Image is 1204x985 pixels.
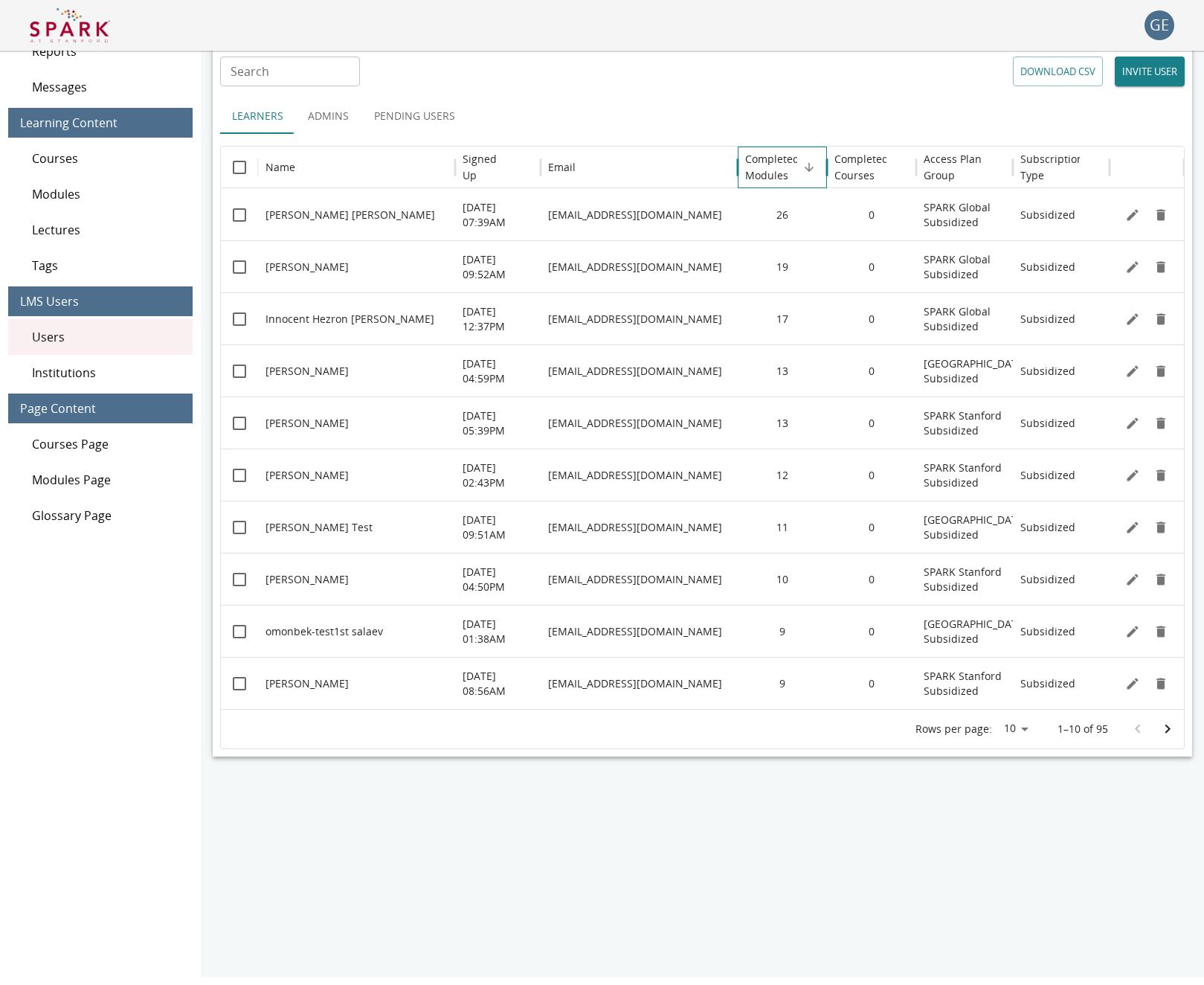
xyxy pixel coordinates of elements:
button: Pending Users [362,98,467,134]
div: 0 [827,292,916,344]
h6: Completed Modules [745,151,799,184]
div: Tags [8,248,193,283]
svg: Remove [1153,208,1168,222]
p: 1–10 of 95 [1057,722,1108,737]
div: jwonkim@stanford.edu [541,397,738,449]
div: 0 [827,553,916,605]
div: Reports [8,33,193,69]
span: Courses [32,150,181,167]
p: SPARK Global Subsidized [924,304,1005,334]
div: wgoodyer@stanford.edu [541,553,738,605]
p: Subsidized [1020,260,1075,275]
button: Edit [1121,204,1144,226]
span: Modules [32,185,181,203]
svg: Remove [1153,520,1168,535]
p: [PERSON_NAME] [265,468,349,483]
p: Subsidized [1020,468,1075,483]
p: [PERSON_NAME] [265,572,349,587]
div: LMS Users [8,286,193,316]
button: Invite user [1115,57,1185,86]
div: 0 [827,240,916,292]
button: Edit [1121,568,1144,591]
svg: Edit [1125,208,1140,222]
button: Delete [1150,204,1172,226]
div: 13 [738,344,827,397]
svg: Remove [1153,624,1168,639]
button: Sort [577,157,598,178]
div: Email [548,160,576,174]
p: Subsidized [1020,364,1075,379]
div: 0 [827,657,916,709]
p: [PERSON_NAME] [265,676,349,691]
div: 0 [827,449,916,501]
p: [DATE] 01:38AM [463,617,533,646]
button: Download CSV [1013,57,1103,86]
p: [GEOGRAPHIC_DATA] Subsidized [924,513,1028,542]
p: Subsidized [1020,312,1075,327]
p: [DATE] 08:56AM [463,669,533,699]
p: Innocent Hezron [PERSON_NAME] [265,312,434,327]
svg: Edit [1125,416,1140,431]
div: 0 [827,501,916,553]
button: Delete [1150,673,1172,695]
div: 10 [998,718,1034,739]
span: Learning Content [20,114,181,132]
button: Delete [1150,308,1172,330]
svg: Remove [1153,468,1168,483]
div: Lectures [8,212,193,248]
p: SPARK Global Subsidized [924,200,1005,230]
p: SPARK Stanford Subsidized [924,461,1005,490]
p: SPARK Stanford Subsidized [924,565,1005,594]
button: Edit [1121,620,1144,643]
p: [PERSON_NAME] Test [265,520,373,535]
button: Sort [512,157,533,178]
p: [GEOGRAPHIC_DATA] Subsidized [924,356,1028,386]
span: Lectures [32,221,181,239]
div: 17 [738,292,827,344]
button: Delete [1150,620,1172,643]
div: omonbek.salaev+test1st@ivelum.com [541,605,738,657]
svg: Edit [1125,312,1140,327]
div: emade.nkwelle@ubuea.cm [541,188,738,240]
div: rthelingwani@aibst.edu.zw [541,240,738,292]
div: 0 [827,605,916,657]
button: Edit [1121,256,1144,278]
p: Subsidized [1020,416,1075,431]
span: Users [32,328,181,346]
button: account of current user [1145,10,1174,40]
svg: Edit [1125,468,1140,483]
div: 11 [738,501,827,553]
button: Delete [1150,464,1172,487]
div: 0 [827,397,916,449]
svg: Remove [1153,676,1168,691]
div: adealme@stanford.edu [541,449,738,501]
p: [DATE] 12:37PM [463,304,533,334]
div: kttrinh@stanford.edu [541,344,738,397]
svg: Edit [1125,624,1140,639]
button: Edit [1121,516,1144,539]
button: Sort [1081,157,1102,178]
h6: Signed Up [463,151,511,184]
span: Tags [32,257,181,275]
p: Subsidized [1020,572,1075,587]
p: [DATE] 02:43PM [463,461,533,490]
svg: Remove [1153,260,1168,275]
div: 0 [827,344,916,397]
button: Sort [799,157,820,178]
div: Modules [8,176,193,212]
p: Subsidized [1020,624,1075,639]
div: Users [8,319,193,355]
svg: Edit [1125,520,1140,535]
div: Learning Content [8,108,193,138]
svg: Remove [1153,364,1168,379]
div: innocenthezron73@gmail.com [541,292,738,344]
div: 12 [738,449,827,501]
svg: Edit [1125,676,1140,691]
div: 13 [738,397,827,449]
button: Learners [220,98,295,134]
h6: Subscription Type [1020,151,1084,184]
button: Delete [1150,516,1172,539]
div: 10 [738,553,827,605]
div: GE [1145,10,1174,40]
p: [DATE] 07:39AM [463,200,533,230]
